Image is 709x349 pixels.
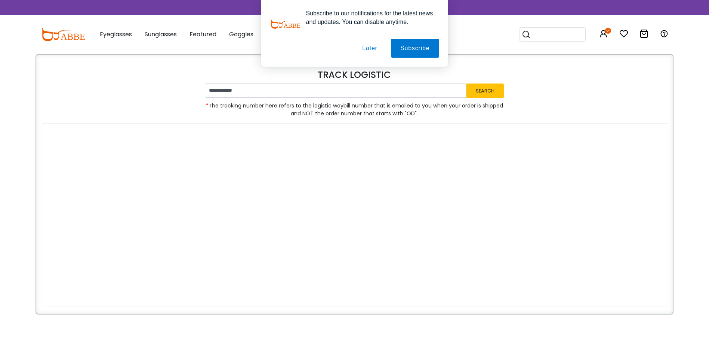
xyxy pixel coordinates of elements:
span: The tracking number here refers to the logistic waybill number that is emailed to you when your o... [205,102,504,118]
button: Search [466,84,504,98]
div: Subscribe to our notifications for the latest news and updates. You can disable anytime. [300,9,439,26]
h4: TRACK LOGISTIC [42,70,667,81]
button: Later [353,39,386,58]
img: notification icon [270,9,300,39]
button: Subscribe [391,39,439,58]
